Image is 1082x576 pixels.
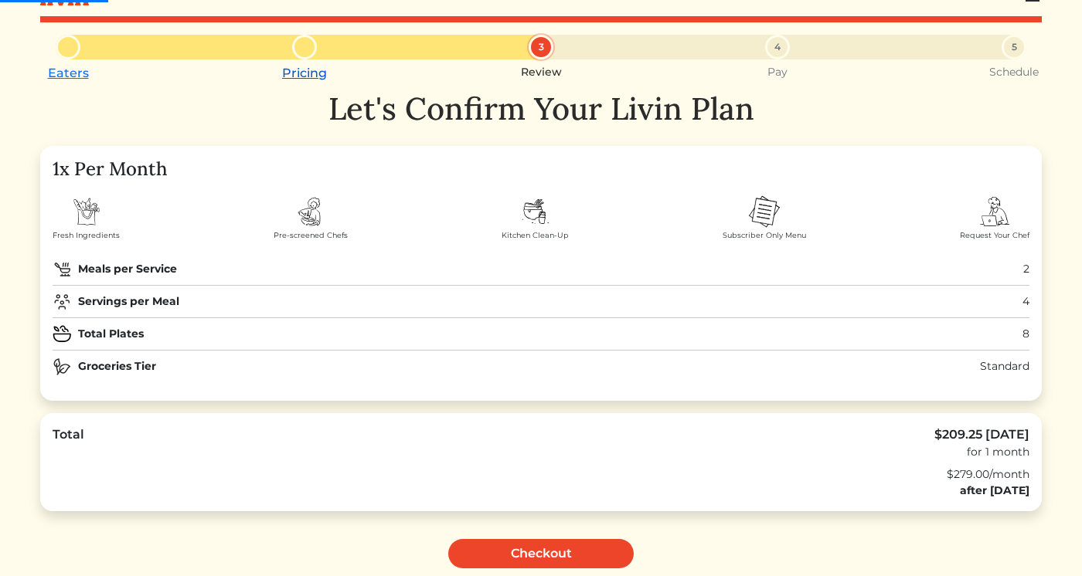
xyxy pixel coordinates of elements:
strong: Groceries Tier [78,358,156,374]
span: Subscriber Only Menu [723,230,806,241]
small: Schedule [989,66,1039,79]
span: Pre-screened Chefs [274,230,348,241]
small: Pay [767,66,788,79]
h1: Let's Confirm Your Livin Plan [40,90,1042,127]
img: plate_medium_icon-e045dfd5cac101296ac37c6c512ae1b2bf7298469c6406fb320d813940e28050.svg [53,324,72,344]
div: $209.25 [DATE] [934,425,1029,444]
small: Review [521,66,562,79]
h4: 1x Per Month [53,158,1029,181]
span: 5 [1012,40,1017,54]
strong: Total Plates [78,326,144,342]
div: Standard [980,358,1029,374]
span: Request Your Chef [960,230,1029,241]
strong: Servings per Meal [78,293,179,310]
img: users-group-f3c9345611b1a2b1092ab9a4f439ac097d827a523e23c74d1db29542e094688d.svg [53,292,72,311]
img: chef-badb71c08a8f5ffc52cdcf2d2ad30fe731140de9f2fb1f8ce126cf7b01e74f51.svg [292,193,329,230]
strong: after [DATE] [960,483,1029,497]
img: natural-food-24e544fcef0d753ee7478663568a396ddfcde3812772f870894636ce272f7b23.svg [53,357,72,376]
div: 2 [1023,261,1029,277]
div: 8 [1022,326,1029,342]
span: 3 [539,40,544,54]
img: order-chef-services-326f08f44a6aa5e3920b69c4f720486849f38608855716721851c101076d58f1.svg [976,193,1013,230]
img: shopping-bag-3fe9fdf43c70cd0f07ddb1d918fa50fd9965662e60047f57cd2cdb62210a911f.svg [68,193,105,230]
img: dishes-d6934137296c20fa1fbd2b863cbcc29b0ee9867785c1462d0468fec09d0b8e2d.svg [517,193,554,230]
span: Kitchen Clean-Up [502,230,569,241]
span: 4 [774,40,781,54]
img: menu-2f35c4f96a4585effa3d08e608743c4cf839ddca9e71355e0d64a4205c697bf4.svg [746,193,783,230]
div: Total [53,425,84,460]
img: pan-03-22b2d27afe76b5b8ac93af3fa79042a073eb7c635289ef4c7fe901eadbf07da4.svg [53,259,72,279]
div: for 1 month [934,444,1029,460]
a: Checkout [448,539,634,568]
a: Pricing [282,66,327,80]
div: 4 [1022,293,1029,310]
span: Fresh Ingredients [53,230,120,241]
div: $279.00/month [53,466,1029,483]
a: Eaters [48,66,89,80]
strong: Meals per Service [78,261,177,277]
